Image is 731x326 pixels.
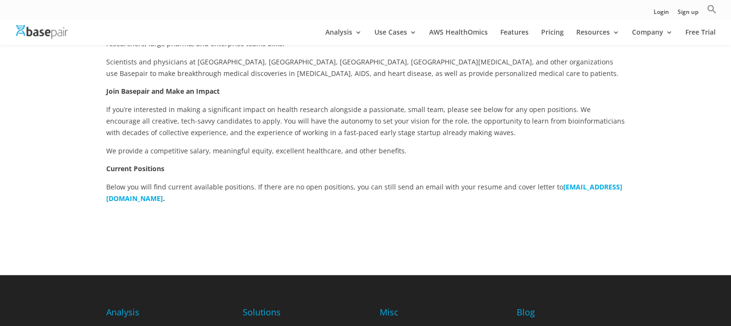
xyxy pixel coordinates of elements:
[374,29,417,45] a: Use Cases
[325,29,362,45] a: Analysis
[106,87,220,96] strong: Join Basepair and Make an Impact
[106,181,625,204] p: Below you will find current available positions. If there are no open positions, you can still se...
[106,164,164,173] strong: Current Positions
[106,57,619,78] span: Scientists and physicians at [GEOGRAPHIC_DATA], [GEOGRAPHIC_DATA], [GEOGRAPHIC_DATA], [GEOGRAPHIC...
[106,146,407,155] span: We provide a competitive salary, meaningful equity, excellent healthcare, and other benefits.
[547,257,719,314] iframe: Drift Widget Chat Controller
[500,29,529,45] a: Features
[517,306,625,323] h4: Blog
[678,9,698,19] a: Sign up
[106,306,206,323] h4: Analysis
[16,25,68,39] img: Basepair
[707,4,717,14] svg: Search
[576,29,619,45] a: Resources
[380,306,442,323] h4: Misc
[106,105,625,137] span: If you’re interested in making a significant impact on health research alongside a passionate, sm...
[707,4,717,19] a: Search Icon Link
[429,29,488,45] a: AWS HealthOmics
[685,29,716,45] a: Free Trial
[163,194,165,203] b: .
[654,9,669,19] a: Login
[243,306,351,323] h4: Solutions
[632,29,673,45] a: Company
[541,29,564,45] a: Pricing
